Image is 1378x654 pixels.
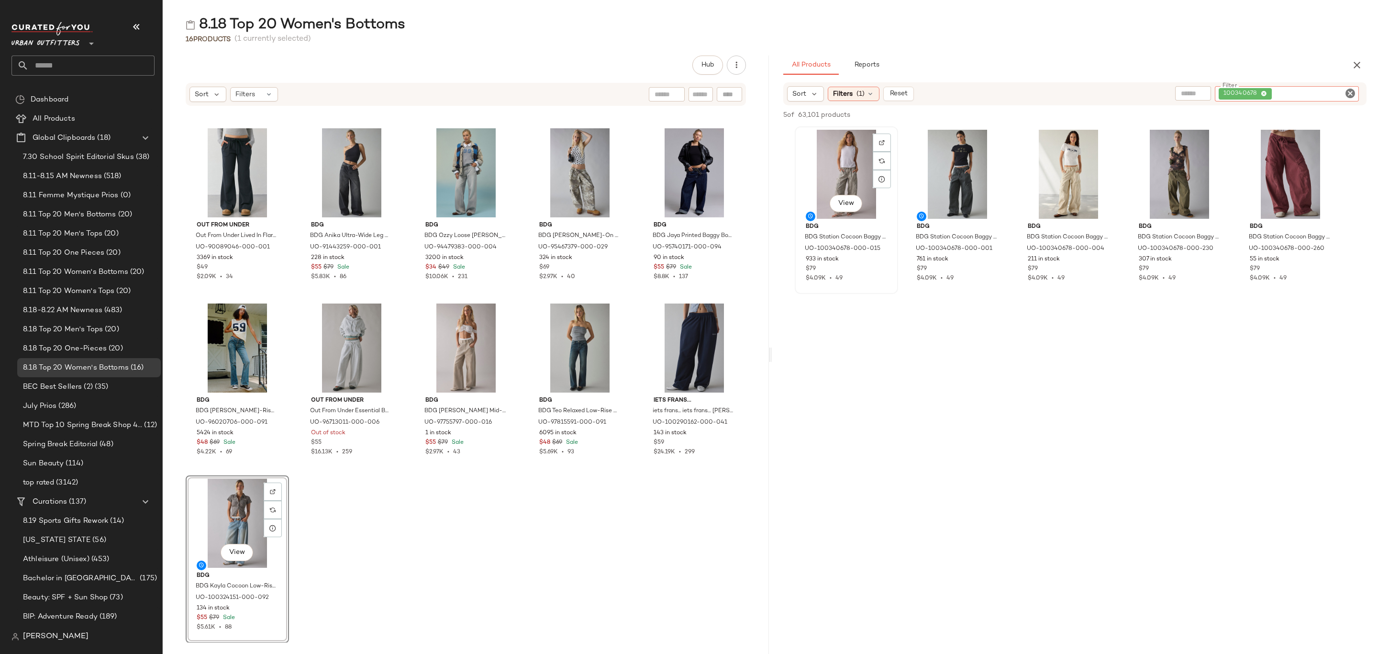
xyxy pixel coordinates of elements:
span: 40 [567,274,575,280]
span: Reports [854,61,879,69]
span: $79 [323,263,333,272]
span: (20) [107,343,123,354]
span: (20) [102,228,119,239]
span: (286) [56,401,76,412]
span: 7.30 School Spirit Editorial Skus [23,152,134,163]
span: 8.18 Top 20 One-Pieces [23,343,107,354]
img: 96713011_006_b [303,304,400,393]
span: $55 [654,263,664,272]
span: • [669,274,679,280]
span: 307 in stock [1139,255,1172,264]
img: svg%3e [11,633,19,641]
span: (20) [103,324,119,335]
span: $69 [539,263,549,272]
span: BDG [1139,223,1220,231]
span: Spring Break Editorial [23,439,98,450]
span: Global Clipboards [33,133,95,144]
span: • [826,275,835,282]
span: • [557,274,567,280]
div: Products [186,34,231,45]
span: 16 [186,36,193,43]
span: BDG Kayla Cocoon Low-Rise [PERSON_NAME] in Light Blue, Women's at Urban Outfitters [196,582,277,591]
span: 49 [835,275,843,282]
span: 3369 in stock [197,254,233,262]
span: 259 [342,449,352,455]
span: Sale [222,440,235,446]
span: $79 [806,265,816,273]
span: $2.97K [539,274,557,280]
img: 100340678_001_b [909,130,1006,219]
span: 8.18-8.22 AM Newness [23,305,102,316]
button: View [221,544,253,561]
button: Hub [692,56,723,75]
span: $4.09K [917,275,937,282]
span: 299 [685,449,695,455]
span: Sale [451,264,465,271]
span: Out From Under Lived In Flare Sweatpant in Black, Women's at Urban Outfitters [196,232,277,240]
span: (453) [89,554,110,565]
span: Hub [701,61,714,69]
span: (16) [129,362,144,373]
span: 49 [946,275,954,282]
img: 100340678_260_b [1242,130,1339,219]
span: [US_STATE] STATE [23,535,90,546]
span: $79 [438,439,448,447]
span: 8.11 Top 20 Women's Bottoms [23,267,128,278]
span: 8.11-8.15 AM Newness [23,171,102,182]
span: BDG Anika Ultra-Wide Leg Column [PERSON_NAME] in Black, Women's at Urban Outfitters [310,232,391,240]
span: View [838,200,854,207]
img: svg%3e [15,95,25,104]
span: $4.09K [806,275,826,282]
span: 69 [226,449,232,455]
span: UO-91443259-000-001 [310,243,381,252]
span: $2.09K [197,274,216,280]
span: (14) [108,516,124,527]
span: BDG Station Cocoon Baggy Barrel Leg Cargo Pant in Black, Women's at Urban Outfitters [916,233,997,242]
span: 8.18 Top 20 Men's Tops [23,324,103,335]
span: (0) [119,190,131,201]
span: BDG [806,223,887,231]
span: 55 in stock [1250,255,1279,264]
span: $55 [425,439,436,447]
span: Out From Under [197,221,278,230]
span: • [1159,275,1168,282]
span: (3142) [54,477,78,488]
span: UO-100324151-000-092 [196,594,269,602]
span: 137 [679,274,688,280]
span: 143 in stock [654,429,687,438]
span: BDG [1028,223,1109,231]
span: BDG Station Cocoon Baggy Barrel Leg Cargo Pant in Beige, Women's at Urban Outfitters [1027,233,1108,242]
span: (189) [98,611,117,622]
span: (56) [90,535,106,546]
span: 211 in stock [1028,255,1060,264]
span: Sale [564,440,578,446]
span: BDG [1250,223,1331,231]
span: BIP: Adventure Ready [23,611,98,622]
span: (20) [114,286,131,297]
span: MTD Top 10 Spring Break Shop 4.1 [23,420,142,431]
span: UO-100340678-000-001 [916,245,992,253]
img: 95467379_029_b [532,128,628,217]
span: Out of stock [311,429,345,438]
span: UO-100340678-000-004 [1027,245,1104,253]
span: Sale [678,264,692,271]
button: Reset [883,87,914,101]
span: 90 in stock [654,254,684,262]
span: 86 [340,274,346,280]
button: View [830,195,862,212]
span: 231 [458,274,467,280]
span: $79 [917,265,927,273]
span: top rated [23,477,54,488]
span: • [1270,275,1279,282]
span: (20) [104,248,121,259]
span: $16.13K [311,449,333,455]
span: Urban Outfitters [11,33,80,50]
img: svg%3e [270,489,276,495]
span: BDG [539,221,621,230]
span: 49 [1279,275,1287,282]
i: Clear Filter [1345,88,1356,99]
span: BDG [917,223,998,231]
img: 100340678_230_b [1131,130,1228,219]
span: $79 [666,263,676,272]
span: (518) [102,171,122,182]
